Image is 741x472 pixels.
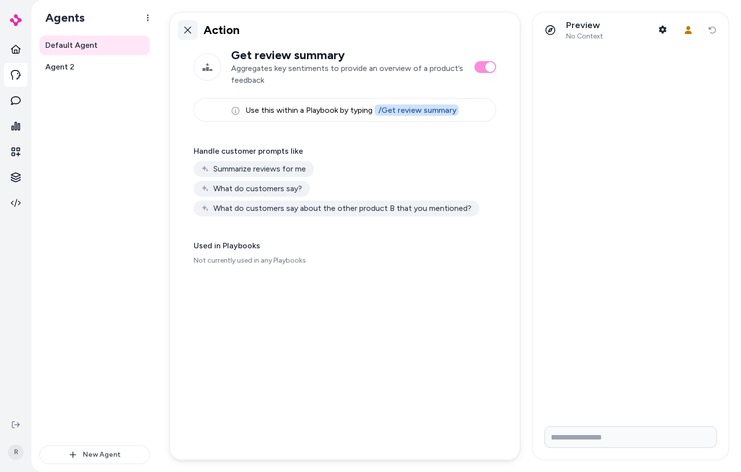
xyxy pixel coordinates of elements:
p: Handle customer prompts like [194,145,496,157]
h2: Get review summary [231,48,465,63]
p: Used in Playbooks [194,240,496,252]
p: Not currently used in any Playbooks [194,256,496,266]
img: alby Logo [10,14,22,26]
h1: Action [203,22,239,38]
a: Default Agent [39,35,150,55]
div: What do customers say? [194,181,310,197]
input: Write your prompt here [544,426,717,448]
span: R [8,444,24,460]
span: No Context [566,32,603,41]
button: New Agent [39,445,150,464]
div: What do customers say about the other product B that you mentioned? [194,201,479,216]
div: Summarize reviews for me [194,161,314,177]
div: Use this within a Playbook by typing [194,98,496,122]
p: Aggregates key sentiments to provide an overview of a product’s feedback [231,63,465,86]
span: Agent 2 [45,61,74,73]
span: / Get review summary [374,104,459,116]
span: Default Agent [45,39,98,51]
h1: Agents [37,10,85,25]
p: Preview [566,20,603,31]
a: Agent 2 [39,57,150,77]
button: R [6,437,26,468]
